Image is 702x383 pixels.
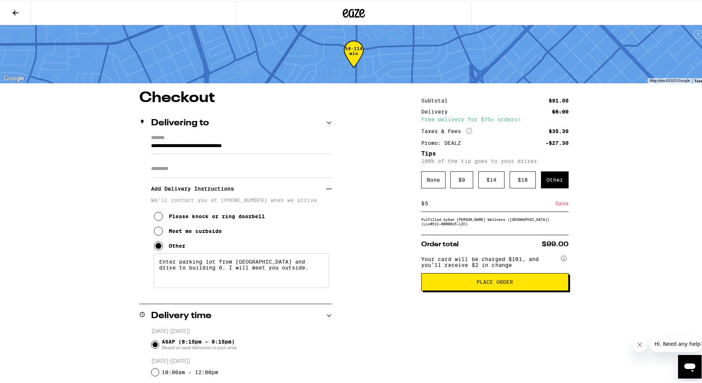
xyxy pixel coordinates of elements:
span: $99.00 [542,240,569,246]
iframe: Message from company [650,334,702,351]
div: $35.30 [549,127,569,132]
div: 54-114 min [344,45,364,72]
h1: Checkout [139,89,332,104]
div: Fulfilled by San [PERSON_NAME] Wellness ([GEOGRAPHIC_DATA]) (Lic# C11-0000815-LIC ) [421,216,569,224]
img: Google [2,72,26,82]
div: $ 18 [510,170,536,187]
button: Other [154,237,185,252]
div: $ 9 [450,170,473,187]
span: Map data ©2025 Google [650,77,690,81]
p: [DATE] ([DATE]) [151,356,332,363]
p: [DATE] ([DATE]) [151,327,332,334]
div: -$27.30 [545,139,569,144]
div: $ 14 [478,170,504,187]
iframe: Close message [632,336,647,351]
div: Meet me curbside [169,227,222,233]
div: None [421,170,446,187]
span: Based on past deliveries in your area [162,343,237,349]
div: Other [541,170,569,187]
a: Open this area in Google Maps (opens a new window) [2,72,26,82]
button: Place Order [421,272,569,289]
h5: Tips [421,149,569,155]
div: Taxes & Fees [421,126,472,133]
button: Meet me curbside [154,222,222,237]
div: $91.00 [549,97,569,102]
h3: Add Delivery Instructions [151,179,326,196]
div: $5.00 [552,108,569,113]
div: Other [169,241,185,247]
input: 0 [425,199,555,205]
h2: Delivery time [151,310,212,319]
p: 100% of the tip goes to your driver [421,157,569,163]
h2: Delivering to [151,117,209,126]
label: 10:00am - 12:00pm [162,368,218,374]
button: Please knock or ring doorbell [154,208,265,222]
div: Free delivery for $75+ orders! [421,115,569,121]
div: Save [555,194,569,210]
div: Subtotal [421,97,453,102]
span: Your card will be charged $101, and you’ll receive $2 in change [421,252,560,267]
div: Delivery [421,108,453,113]
span: Place Order [476,278,513,283]
p: We'll contact you at [PHONE_NUMBER] when we arrive [151,196,332,202]
div: $ [421,194,425,210]
span: Hi. Need any help? [4,5,53,11]
span: ASAP (8:15pm - 9:15pm) [162,337,237,349]
span: Order total [421,240,459,246]
iframe: Button to launch messaging window [678,354,702,377]
div: Please knock or ring doorbell [169,212,265,218]
div: Promo: DEALZ [421,139,466,144]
